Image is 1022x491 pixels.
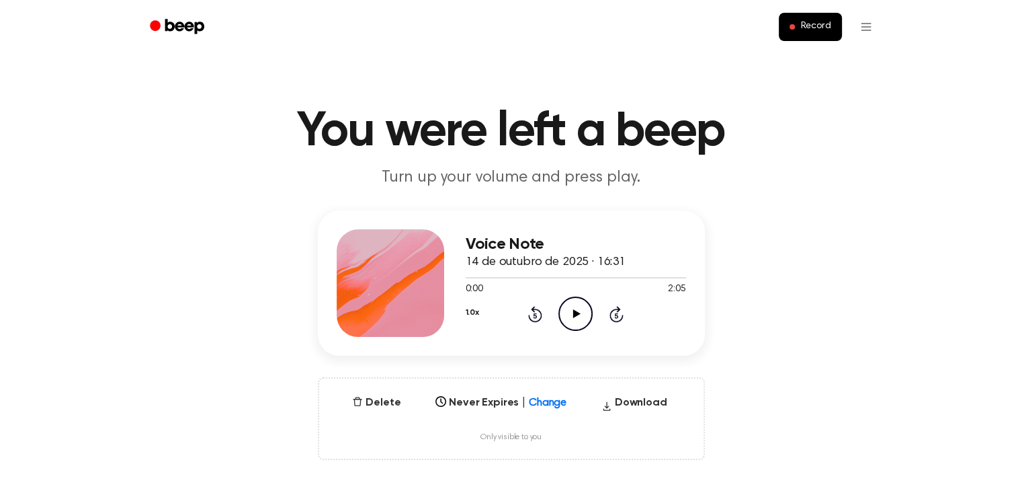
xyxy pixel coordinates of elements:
span: Record [800,21,831,33]
a: Beep [140,14,216,40]
button: Download [596,395,673,416]
span: Only visible to you [480,432,542,443]
h3: Voice Note [466,235,686,254]
button: 1.0x [466,301,479,324]
h1: You were left a beep [167,108,855,156]
span: 14 de outubro de 2025 · 16:31 [466,256,626,268]
button: Delete [347,395,406,411]
button: Open menu [850,11,882,43]
p: Turn up your volume and press play. [253,167,769,189]
span: 0:00 [466,282,483,297]
button: Record [779,13,841,41]
span: 2:05 [668,282,685,297]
